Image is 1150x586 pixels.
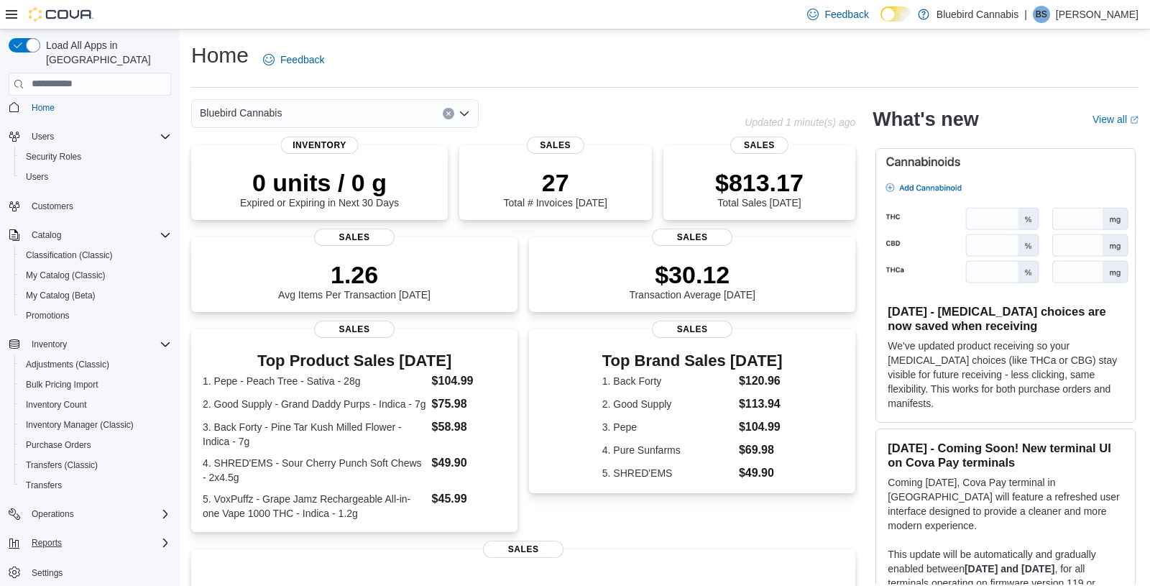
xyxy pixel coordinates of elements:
[26,226,67,244] button: Catalog
[257,45,330,74] a: Feedback
[14,375,177,395] button: Bulk Pricing Import
[629,260,755,301] div: Transaction Average [DATE]
[1036,6,1047,23] span: BS
[20,376,171,393] span: Bulk Pricing Import
[652,229,732,246] span: Sales
[739,418,783,436] dd: $104.99
[32,131,54,142] span: Users
[20,436,171,454] span: Purchase Orders
[3,97,177,118] button: Home
[26,439,91,451] span: Purchase Orders
[3,334,177,354] button: Inventory
[20,477,68,494] a: Transfers
[26,459,98,471] span: Transfers (Classic)
[26,128,60,145] button: Users
[20,168,54,186] a: Users
[739,464,783,482] dd: $49.90
[20,477,171,494] span: Transfers
[26,310,70,321] span: Promotions
[459,108,470,119] button: Open list of options
[602,466,733,480] dt: 5. SHRED'EMS
[888,475,1123,533] p: Coming [DATE], Cova Pay terminal in [GEOGRAPHIC_DATA] will feature a refreshed user interface des...
[20,267,111,284] a: My Catalog (Classic)
[432,395,507,413] dd: $75.98
[20,307,171,324] span: Promotions
[278,260,431,301] div: Avg Items Per Transaction [DATE]
[20,416,139,434] a: Inventory Manager (Classic)
[527,137,584,154] span: Sales
[203,374,426,388] dt: 1. Pepe - Peach Tree - Sativa - 28g
[432,418,507,436] dd: $58.98
[203,397,426,411] dt: 2. Good Supply - Grand Daddy Purps - Indica - 7g
[32,229,61,241] span: Catalog
[602,420,733,434] dt: 3. Pepe
[20,247,171,264] span: Classification (Classic)
[20,307,75,324] a: Promotions
[20,416,171,434] span: Inventory Manager (Classic)
[280,52,324,67] span: Feedback
[26,336,171,353] span: Inventory
[203,352,506,370] h3: Top Product Sales [DATE]
[14,415,177,435] button: Inventory Manager (Classic)
[715,168,804,197] p: $813.17
[1056,6,1138,23] p: [PERSON_NAME]
[880,6,911,22] input: Dark Mode
[26,399,87,411] span: Inventory Count
[504,168,607,197] p: 27
[26,226,171,244] span: Catalog
[26,128,171,145] span: Users
[26,359,109,370] span: Adjustments (Classic)
[26,505,80,523] button: Operations
[26,379,98,390] span: Bulk Pricing Import
[26,564,68,582] a: Settings
[32,508,74,520] span: Operations
[20,457,103,474] a: Transfers (Classic)
[314,321,395,338] span: Sales
[3,562,177,582] button: Settings
[20,148,87,165] a: Security Roles
[314,229,395,246] span: Sales
[26,171,48,183] span: Users
[20,247,119,264] a: Classification (Classic)
[14,245,177,265] button: Classification (Classic)
[1130,116,1138,124] svg: External link
[281,137,358,154] span: Inventory
[965,563,1054,574] strong: [DATE] and [DATE]
[652,321,732,338] span: Sales
[432,454,507,472] dd: $49.90
[203,456,426,485] dt: 4. SHRED'EMS - Sour Cherry Punch Soft Chews - 2x4.5g
[29,7,93,22] img: Cova
[32,102,55,114] span: Home
[26,505,171,523] span: Operations
[32,339,67,350] span: Inventory
[14,147,177,167] button: Security Roles
[20,287,171,304] span: My Catalog (Beta)
[937,6,1018,23] p: Bluebird Cannabis
[20,287,101,304] a: My Catalog (Beta)
[26,290,96,301] span: My Catalog (Beta)
[739,372,783,390] dd: $120.96
[26,534,68,551] button: Reports
[745,116,855,128] p: Updated 1 minute(s) ago
[26,270,106,281] span: My Catalog (Classic)
[20,376,104,393] a: Bulk Pricing Import
[3,196,177,216] button: Customers
[32,567,63,579] span: Settings
[20,436,97,454] a: Purchase Orders
[26,249,113,261] span: Classification (Classic)
[1024,6,1027,23] p: |
[14,265,177,285] button: My Catalog (Classic)
[191,41,249,70] h1: Home
[14,354,177,375] button: Adjustments (Classic)
[888,339,1123,411] p: We've updated product receiving so your [MEDICAL_DATA] choices (like THCa or CBG) stay visible fo...
[602,443,733,457] dt: 4. Pure Sunfarms
[20,356,171,373] span: Adjustments (Classic)
[26,480,62,491] span: Transfers
[26,563,171,581] span: Settings
[14,285,177,306] button: My Catalog (Beta)
[629,260,755,289] p: $30.12
[32,201,73,212] span: Customers
[739,395,783,413] dd: $113.94
[278,260,431,289] p: 1.26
